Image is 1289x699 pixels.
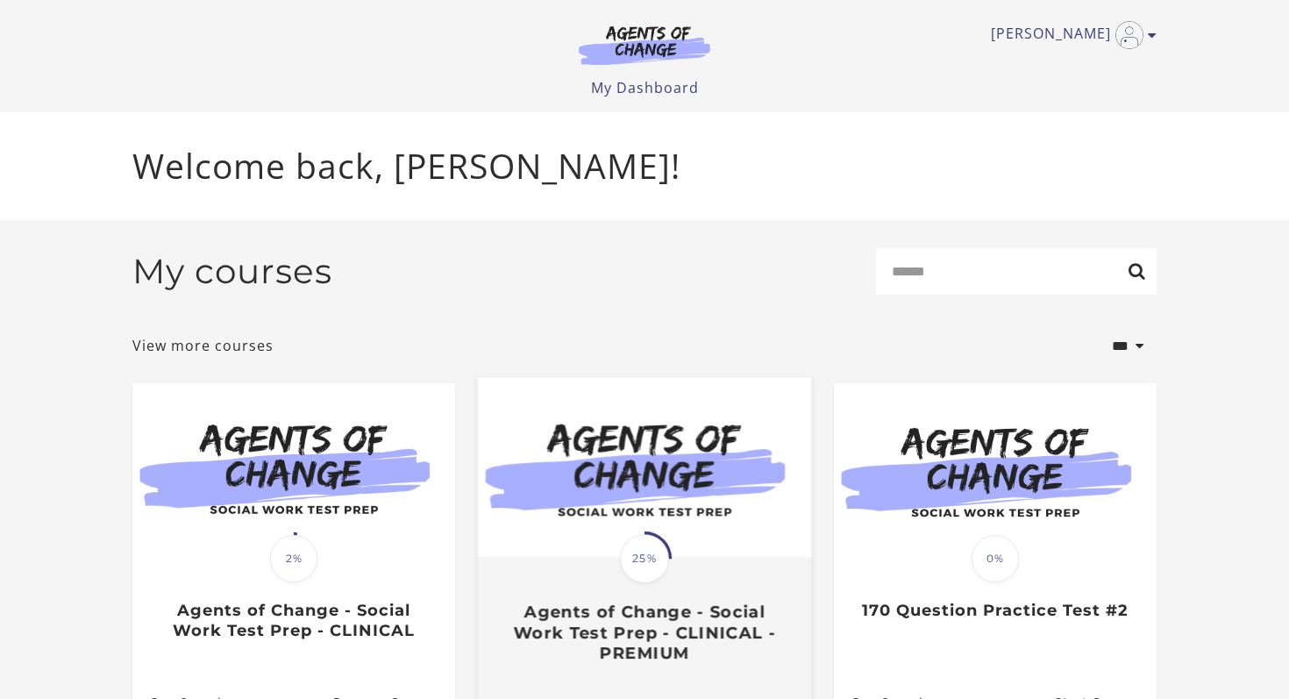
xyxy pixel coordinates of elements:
[497,603,792,664] h3: Agents of Change - Social Work Test Prep - CLINICAL - PREMIUM
[560,25,729,65] img: Agents of Change Logo
[852,601,1137,621] h3: 170 Question Practice Test #2
[132,335,274,356] a: View more courses
[591,78,699,97] a: My Dashboard
[972,535,1019,582] span: 0%
[620,534,669,583] span: 25%
[270,535,317,582] span: 2%
[132,251,332,292] h2: My courses
[132,140,1157,192] p: Welcome back, [PERSON_NAME]!
[151,601,436,640] h3: Agents of Change - Social Work Test Prep - CLINICAL
[991,21,1148,49] a: Toggle menu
